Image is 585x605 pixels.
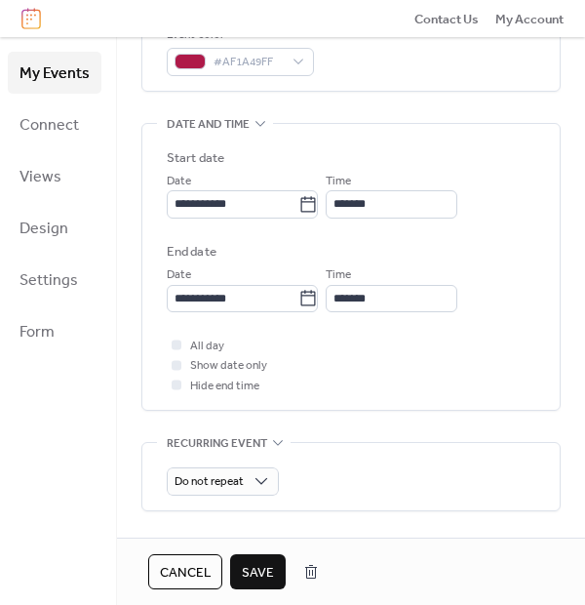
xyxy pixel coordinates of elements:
[414,10,479,29] span: Contact Us
[8,310,101,352] a: Form
[495,9,564,28] a: My Account
[167,434,267,454] span: Recurring event
[19,214,68,244] span: Design
[8,155,101,197] a: Views
[414,9,479,28] a: Contact Us
[19,59,90,89] span: My Events
[214,53,283,72] span: #AF1A49FF
[167,242,216,262] div: End date
[167,114,250,134] span: Date and time
[19,110,79,141] span: Connect
[175,470,244,493] span: Do not repeat
[19,317,55,347] span: Form
[495,10,564,29] span: My Account
[167,534,240,553] span: Event image
[19,265,78,296] span: Settings
[8,259,101,301] a: Settings
[326,265,351,285] span: Time
[8,207,101,249] a: Design
[167,172,191,191] span: Date
[160,563,211,583] span: Cancel
[148,554,222,589] button: Cancel
[21,8,41,29] img: logo
[230,554,286,589] button: Save
[326,172,351,191] span: Time
[8,52,101,94] a: My Events
[167,148,224,168] div: Start date
[190,356,267,376] span: Show date only
[167,25,310,45] div: Event color
[190,337,224,356] span: All day
[242,563,274,583] span: Save
[19,162,61,192] span: Views
[190,377,259,396] span: Hide end time
[167,265,191,285] span: Date
[8,103,101,145] a: Connect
